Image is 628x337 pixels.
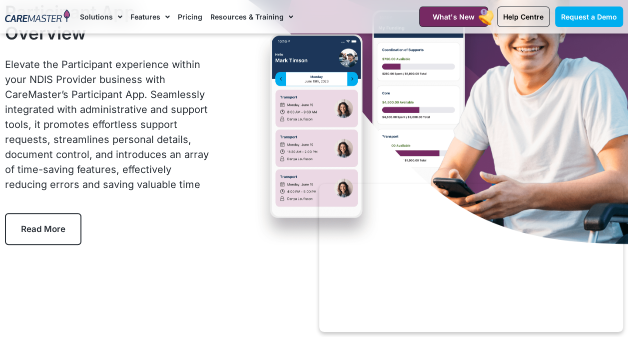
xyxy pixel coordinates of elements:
[419,6,488,27] a: What's New
[5,9,70,24] img: CareMaster Logo
[5,213,81,245] a: Read More
[21,224,65,234] span: Read More
[319,184,623,332] iframe: Popup CTA
[561,12,617,21] span: Request a Demo
[433,12,475,21] span: What's New
[5,58,209,190] span: Elevate the Participant experience within your NDIS Provider business with CareMaster’s Participa...
[555,6,623,27] a: Request a Demo
[503,12,544,21] span: Help Centre
[497,6,550,27] a: Help Centre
